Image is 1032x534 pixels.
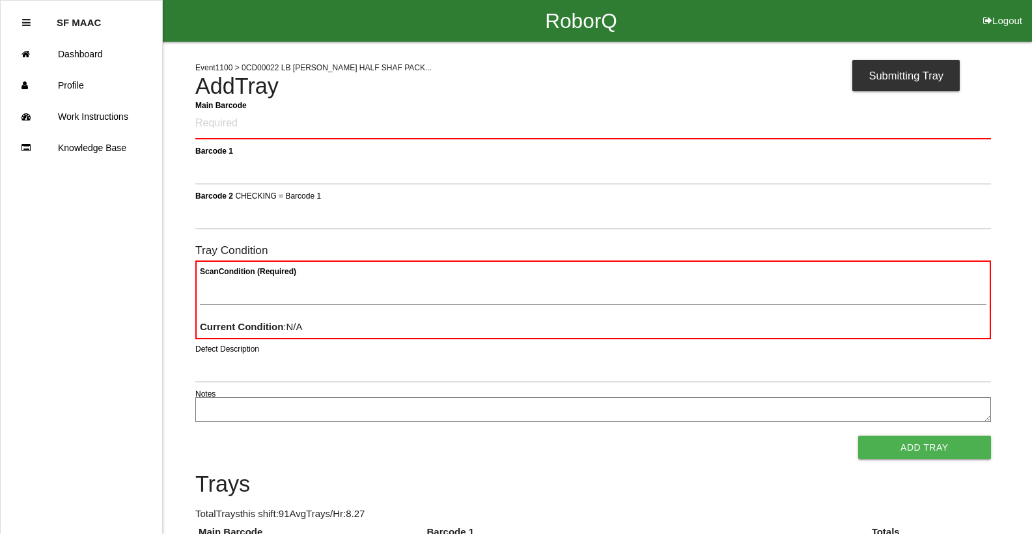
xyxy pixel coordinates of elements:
div: Submitting Tray [852,60,960,91]
a: Dashboard [1,38,162,70]
a: Profile [1,70,162,101]
h6: Tray Condition [195,244,991,257]
h4: Add Tray [195,74,991,99]
button: Add Tray [858,436,991,459]
label: Notes [195,388,216,400]
p: Total Trays this shift: 91 Avg Trays /Hr: 8.27 [195,507,991,522]
b: Main Barcode [195,100,247,109]
b: Barcode 2 [195,191,233,200]
b: Barcode 1 [195,146,233,155]
p: SF MAAC [57,7,101,28]
h4: Trays [195,472,991,497]
span: : N/A [200,321,303,332]
a: Work Instructions [1,101,162,132]
b: Current Condition [200,321,283,332]
input: Required [195,109,991,139]
b: Scan Condition (Required) [200,267,296,276]
span: CHECKING = Barcode 1 [235,191,321,200]
span: Event 1100 > 0CD00022 LB [PERSON_NAME] HALF SHAF PACK... [195,63,432,72]
div: Close [22,7,31,38]
a: Knowledge Base [1,132,162,163]
label: Defect Description [195,343,259,355]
